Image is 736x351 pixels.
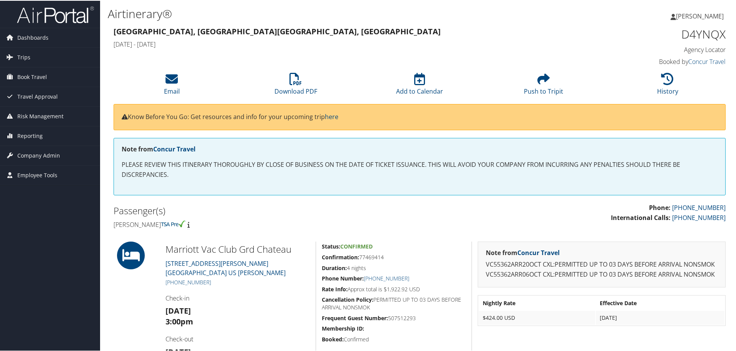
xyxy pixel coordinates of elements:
[396,76,443,95] a: Add to Calendar
[322,242,340,249] strong: Status:
[581,57,726,65] h4: Booked by
[17,5,94,23] img: airportal-logo.png
[524,76,563,95] a: Push to Tripit
[274,76,317,95] a: Download PDF
[153,144,196,153] a: Concur Travel
[322,274,364,281] strong: Phone Number:
[166,293,310,302] h4: Check-in
[517,248,560,256] a: Concur Travel
[322,264,466,271] h5: 4 nights
[17,106,64,125] span: Risk Management
[688,57,726,65] a: Concur Travel
[17,165,57,184] span: Employee Tools
[122,111,718,121] p: Know Before You Go: Get resources and info for your upcoming trip
[322,253,359,260] strong: Confirmation:
[164,76,180,95] a: Email
[479,296,595,309] th: Nightly Rate
[322,295,466,310] h5: PERMITTED UP TO 03 DAYS BEFORE ARRIVAL NONSMOK
[322,264,347,271] strong: Duration:
[672,203,726,211] a: [PHONE_NUMBER]
[17,145,60,165] span: Company Admin
[114,39,570,48] h4: [DATE] - [DATE]
[322,253,466,260] h5: 77469414
[108,5,524,21] h1: Airtinerary®
[672,213,726,221] a: [PHONE_NUMBER]
[340,242,373,249] span: Confirmed
[325,112,338,120] a: here
[161,220,186,227] img: tsa-precheck.png
[581,25,726,42] h1: D4YNQX
[122,159,718,179] p: PLEASE REVIEW THIS ITINERARY THOROUGHLY BY CLOSE OF BUSINESS ON THE DATE OF TICKET ISSUANCE. THIS...
[486,259,718,279] p: VC55362ARR20OCT CXL:PERMITTED UP TO 03 DAYS BEFORE ARRIVAL NONSMOK VC55362ARR06OCT CXL:PERMITTED ...
[17,126,43,145] span: Reporting
[166,278,211,285] a: [PHONE_NUMBER]
[166,242,310,255] h2: Marriott Vac Club Grd Chateau
[581,45,726,53] h4: Agency Locator
[322,335,466,343] h5: Confirmed
[114,220,414,228] h4: [PERSON_NAME]
[671,4,731,27] a: [PERSON_NAME]
[17,47,30,66] span: Trips
[657,76,678,95] a: History
[17,27,49,47] span: Dashboards
[322,314,466,321] h5: 507512293
[166,334,310,343] h4: Check-out
[17,67,47,86] span: Book Travel
[166,305,191,315] strong: [DATE]
[322,324,364,331] strong: Membership ID:
[611,213,671,221] strong: International Calls:
[596,310,724,324] td: [DATE]
[486,248,560,256] strong: Note from
[596,296,724,309] th: Effective Date
[676,11,724,20] span: [PERSON_NAME]
[122,144,196,153] strong: Note from
[166,259,286,276] a: [STREET_ADDRESS][PERSON_NAME][GEOGRAPHIC_DATA] US [PERSON_NAME]
[166,316,193,326] strong: 3:00pm
[322,285,466,292] h5: Approx total is $1,922.92 USD
[17,86,58,106] span: Travel Approval
[649,203,671,211] strong: Phone:
[364,274,409,281] a: [PHONE_NUMBER]
[322,314,388,321] strong: Frequent Guest Number:
[114,25,441,36] strong: [GEOGRAPHIC_DATA], [GEOGRAPHIC_DATA] [GEOGRAPHIC_DATA], [GEOGRAPHIC_DATA]
[322,295,373,302] strong: Cancellation Policy:
[479,310,595,324] td: $424.00 USD
[322,335,344,342] strong: Booked:
[322,285,348,292] strong: Rate Info:
[114,203,414,217] h2: Passenger(s)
